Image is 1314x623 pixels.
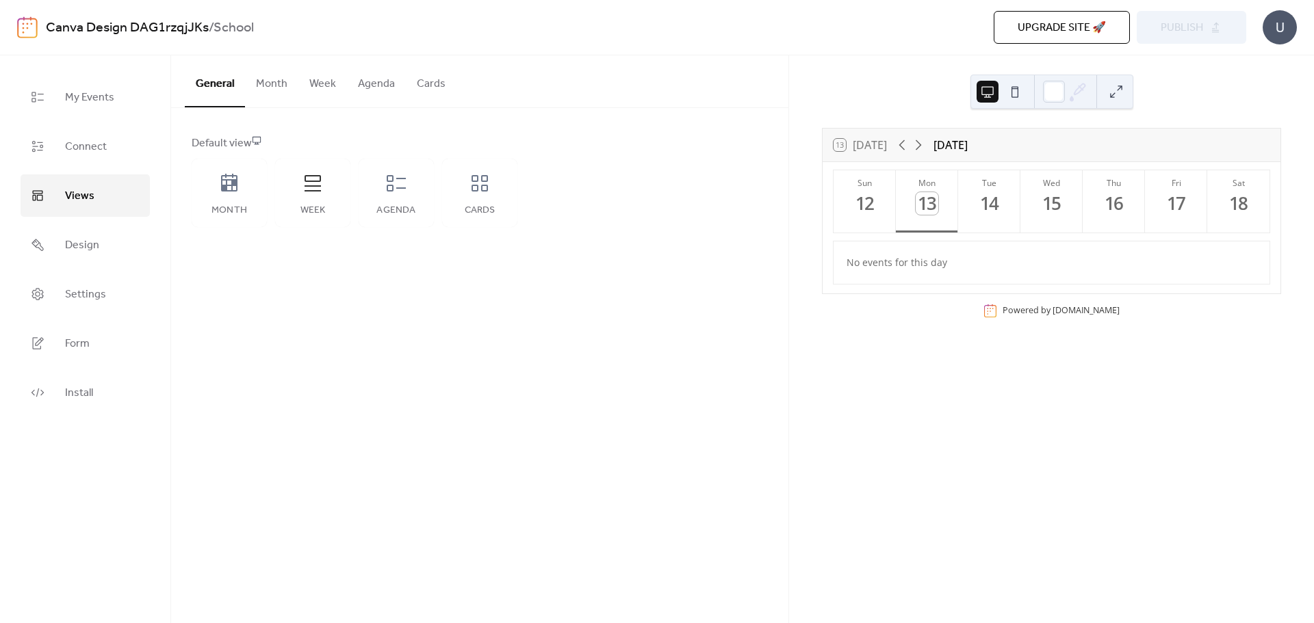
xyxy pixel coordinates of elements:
div: 18 [1227,192,1250,215]
button: Fri17 [1145,170,1207,233]
span: My Events [65,87,114,109]
button: Wed15 [1020,170,1083,233]
div: 12 [853,192,876,215]
a: My Events [21,76,150,118]
a: Install [21,371,150,414]
span: Install [65,382,93,404]
div: 14 [978,192,1001,215]
span: Upgrade site 🚀 [1018,20,1106,36]
div: 15 [1040,192,1063,215]
div: Powered by [1003,304,1120,316]
button: Week [298,55,347,106]
div: U [1263,10,1297,44]
div: Wed [1025,177,1079,189]
img: logo [17,16,38,38]
div: No events for this day [836,246,1268,278]
div: 16 [1103,192,1125,215]
button: Cards [406,55,456,106]
div: Fri [1149,177,1203,189]
button: Agenda [347,55,406,106]
div: Month [205,205,253,216]
a: Canva Design DAG1rzqjJKs [46,15,209,41]
div: [DATE] [933,137,968,153]
button: Thu16 [1083,170,1145,233]
span: Form [65,333,90,355]
button: Sun12 [834,170,896,233]
b: School [214,15,254,41]
a: Design [21,224,150,266]
div: Mon [900,177,954,189]
span: Views [65,185,94,207]
a: Settings [21,273,150,315]
span: Connect [65,136,107,158]
button: Sat18 [1207,170,1270,233]
a: [DOMAIN_NAME] [1053,304,1120,316]
div: Agenda [372,205,420,216]
div: 17 [1165,192,1187,215]
b: / [209,15,214,41]
span: Design [65,235,99,256]
div: Thu [1087,177,1141,189]
div: Tue [962,177,1016,189]
a: Views [21,174,150,217]
span: Settings [65,284,106,306]
button: Mon13 [896,170,958,233]
div: Sun [838,177,892,189]
a: Connect [21,125,150,168]
div: 13 [916,192,938,215]
div: Default view [192,135,765,152]
div: Cards [456,205,504,216]
a: Form [21,322,150,364]
div: Sat [1211,177,1265,189]
button: General [185,55,245,107]
button: Tue14 [958,170,1020,233]
button: Month [245,55,298,106]
button: Upgrade site 🚀 [994,11,1130,44]
div: Week [289,205,337,216]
